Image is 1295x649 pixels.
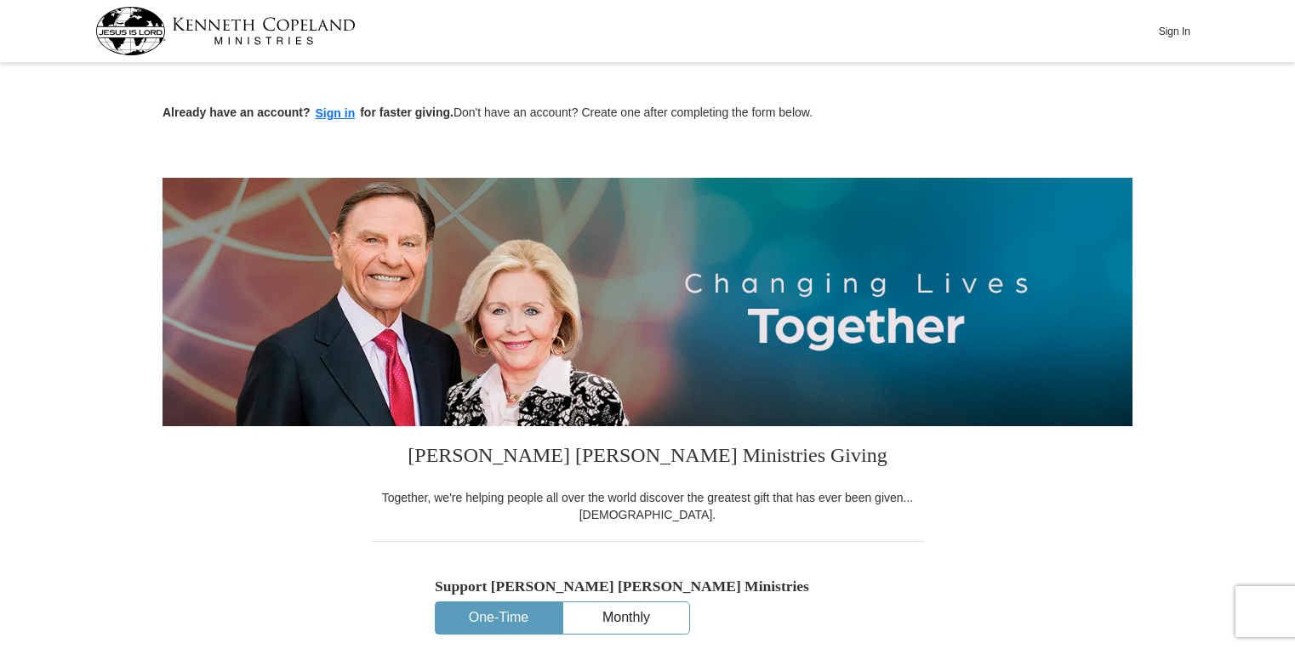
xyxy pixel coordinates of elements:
h5: Support [PERSON_NAME] [PERSON_NAME] Ministries [435,578,860,595]
button: Sign In [1149,18,1200,44]
h3: [PERSON_NAME] [PERSON_NAME] Ministries Giving [371,426,924,489]
img: kcm-header-logo.svg [95,7,356,55]
button: One-Time [436,602,562,634]
button: Monthly [563,602,689,634]
button: Sign in [311,104,361,123]
div: Together, we're helping people all over the world discover the greatest gift that has ever been g... [371,489,924,523]
strong: Already have an account? for faster giving. [163,105,454,119]
p: Don't have an account? Create one after completing the form below. [163,104,1132,123]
